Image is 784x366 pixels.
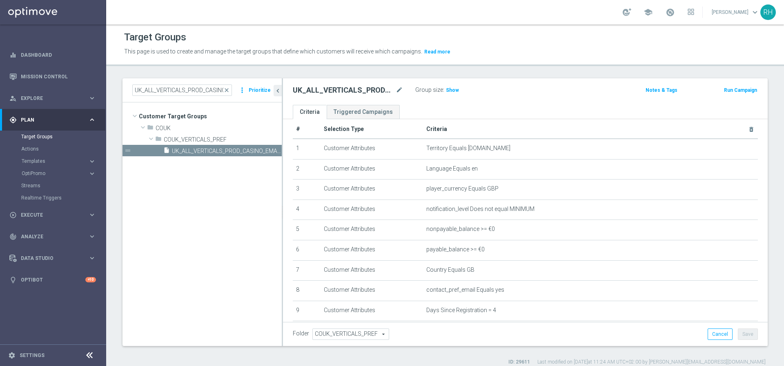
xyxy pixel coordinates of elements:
td: 10 [293,321,321,342]
button: Run Campaign [723,86,758,95]
button: chevron_left [274,85,282,96]
td: Customer Attributes [321,159,423,180]
span: OptiPromo [22,171,80,176]
span: contact_pref_email Equals yes [426,286,504,293]
div: person_search Explore keyboard_arrow_right [9,95,96,102]
i: person_search [9,95,17,102]
div: play_circle_outline Execute keyboard_arrow_right [9,212,96,218]
div: Data Studio [9,255,88,262]
div: OptiPromo keyboard_arrow_right [21,170,96,177]
h2: UK_ALL_VERTICALS_PROD_CASINO_EMAIL_ONB_D4_5GBP_BONUS [293,85,394,95]
i: mode_edit [396,85,403,95]
span: Plan [21,118,88,122]
span: school [644,8,653,17]
i: folder [155,135,162,145]
button: gps_fixed Plan keyboard_arrow_right [9,117,96,123]
i: keyboard_arrow_right [88,157,96,165]
label: Group size [415,87,443,93]
span: Language Equals en [426,165,478,172]
a: Target Groups [21,133,85,140]
span: COUK [156,125,282,132]
label: Folder [293,330,309,337]
span: Execute [21,213,88,217]
a: Criteria [293,105,327,119]
td: Customer Attributes [321,240,423,260]
label: : [443,87,444,93]
div: Actions [21,143,105,155]
i: gps_fixed [9,116,17,124]
span: nonpayable_balance >= €0 [426,226,495,233]
div: OptiPromo [21,167,105,180]
div: Mission Control [9,66,96,87]
a: Mission Control [21,66,96,87]
div: Optibot [9,269,96,291]
span: close [223,87,230,93]
td: 4 [293,200,321,220]
td: 1 [293,139,321,159]
td: Customer Attributes [321,139,423,159]
div: Execute [9,211,88,219]
td: 7 [293,260,321,281]
span: Show [446,87,459,93]
div: Templates [21,155,105,167]
button: Notes & Tags [645,86,678,95]
span: Explore [21,96,88,101]
span: Customer Target Groups [139,111,282,122]
i: keyboard_arrow_right [88,233,96,240]
a: Realtime Triggers [21,195,85,201]
td: Activity History [321,321,423,342]
span: Templates [22,159,80,164]
label: ID: 29611 [508,359,530,366]
a: Triggered Campaigns [327,105,400,119]
a: Streams [21,182,85,189]
button: Data Studio keyboard_arrow_right [9,255,96,262]
div: Realtime Triggers [21,192,105,204]
td: Customer Attributes [321,200,423,220]
i: keyboard_arrow_right [88,254,96,262]
button: Save [738,328,758,340]
i: play_circle_outline [9,211,17,219]
span: player_currency Equals GBP [426,185,499,192]
span: Data Studio [21,256,88,261]
div: Dashboard [9,44,96,66]
label: Last modified on [DATE] at 11:24 AM UTC+02:00 by [PERSON_NAME][EMAIL_ADDRESS][DOMAIN_NAME] [537,359,766,366]
span: Criteria [426,126,447,132]
button: equalizer Dashboard [9,52,96,58]
td: 9 [293,301,321,321]
span: COUK_VERTICALS_PREF [164,136,282,143]
div: Analyze [9,233,88,240]
a: Actions [21,146,85,152]
td: 8 [293,281,321,301]
span: keyboard_arrow_down [751,8,759,17]
i: insert_drive_file [163,147,170,156]
button: Templates keyboard_arrow_right [21,158,96,164]
a: Dashboard [21,44,96,66]
i: settings [8,352,16,359]
i: track_changes [9,233,17,240]
i: delete_forever [748,126,755,133]
a: [PERSON_NAME]keyboard_arrow_down [711,6,760,18]
button: Mission Control [9,73,96,80]
span: Country Equals GB [426,266,474,273]
input: Quick find group or folder [132,84,232,96]
span: payable_balance >= €0 [426,246,485,253]
button: track_changes Analyze keyboard_arrow_right [9,233,96,240]
div: Streams [21,180,105,192]
div: Explore [9,95,88,102]
td: Customer Attributes [321,281,423,301]
td: Customer Attributes [321,260,423,281]
div: OptiPromo [22,171,88,176]
span: Territory Equals [DOMAIN_NAME] [426,145,510,152]
i: keyboard_arrow_right [88,94,96,102]
td: 3 [293,180,321,200]
div: +10 [85,277,96,282]
i: lightbulb [9,276,17,284]
span: Days Since Registration = 4 [426,307,496,314]
span: This page is used to create and manage the target groups that define which customers will receive... [124,48,422,55]
i: folder [147,124,154,133]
